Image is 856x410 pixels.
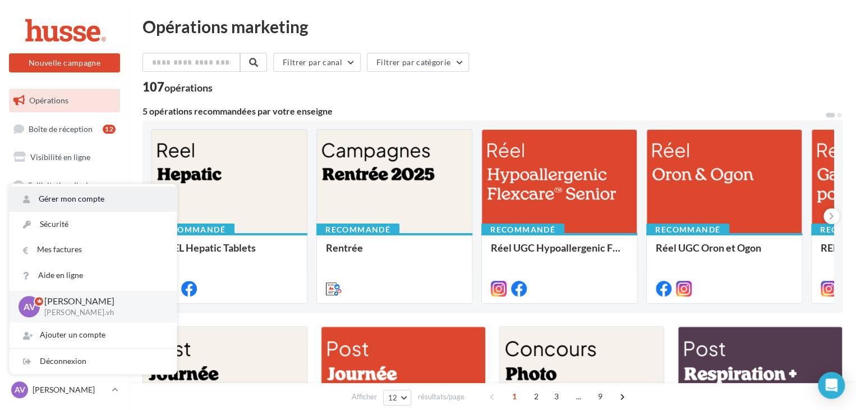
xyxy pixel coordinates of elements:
[491,242,628,265] div: Réel UGC Hypoallergenic Flexcare™ Senior
[44,308,159,318] p: [PERSON_NAME].vh
[142,81,213,93] div: 107
[161,242,298,265] div: REEL Hepatic Tablets
[527,388,545,406] span: 2
[24,300,35,313] span: AV
[7,285,122,309] a: Médiathèque
[818,372,845,399] div: Open Intercom Messenger
[417,391,464,402] span: résultats/page
[656,242,793,265] div: Réel UGC Oron et Ogon
[367,53,469,72] button: Filtrer par catégorie
[505,388,523,406] span: 1
[9,379,120,400] a: AV [PERSON_NAME]
[29,95,68,105] span: Opérations
[151,224,234,236] div: Recommandé
[547,388,565,406] span: 3
[273,53,361,72] button: Filtrer par canal
[7,313,122,336] a: Calendrier
[481,224,564,236] div: Recommandé
[7,202,122,225] a: SMS unitaire
[44,295,159,308] p: [PERSON_NAME]
[33,384,107,395] p: [PERSON_NAME]
[10,212,177,237] a: Sécurité
[7,257,122,281] a: Contacts
[7,229,122,253] a: Campagnes
[28,180,91,190] span: Sollicitation d'avis
[29,124,93,133] span: Boîte de réception
[9,53,120,72] button: Nouvelle campagne
[7,145,122,169] a: Visibilité en ligne
[569,388,587,406] span: ...
[7,117,122,141] a: Boîte de réception12
[326,242,463,265] div: Rentrée
[316,224,399,236] div: Recommandé
[142,107,825,116] div: 5 opérations recommandées par votre enseigne
[352,391,377,402] span: Afficher
[164,83,213,93] div: opérations
[30,152,90,162] span: Visibilité en ligne
[10,322,177,348] div: Ajouter un compte
[591,388,609,406] span: 9
[10,237,177,262] a: Mes factures
[15,384,25,395] span: AV
[10,263,177,288] a: Aide en ligne
[7,174,122,197] a: Sollicitation d'avis
[142,18,843,35] div: Opérations marketing
[383,390,412,406] button: 12
[10,186,177,212] a: Gérer mon compte
[103,125,116,134] div: 12
[388,393,398,402] span: 12
[7,89,122,112] a: Opérations
[646,224,729,236] div: Recommandé
[10,349,177,374] div: Déconnexion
